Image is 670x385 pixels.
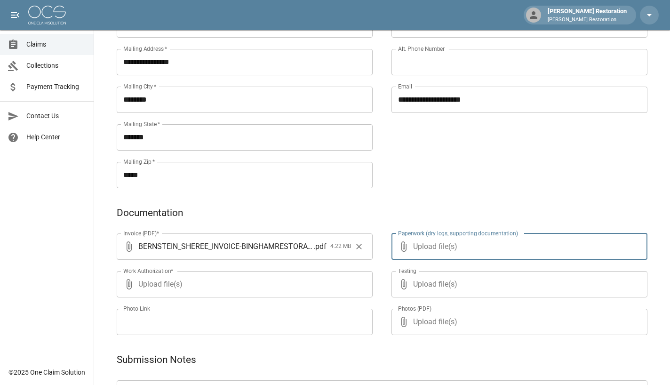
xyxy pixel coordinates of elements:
p: [PERSON_NAME] Restoration [548,16,627,24]
div: [PERSON_NAME] Restoration [544,7,630,24]
img: ocs-logo-white-transparent.png [28,6,66,24]
span: Upload file(s) [413,309,622,335]
span: Contact Us [26,111,86,121]
label: Work Authorization* [123,267,174,275]
span: Upload file(s) [413,233,622,260]
span: BERNSTEIN_SHEREE_INVOICE-BINGHAMRESTORATION-PHX [138,241,313,252]
label: Paperwork (dry logs, supporting documentation) [398,229,518,237]
label: Email [398,82,412,90]
span: Upload file(s) [138,271,347,297]
label: Alt. Phone Number [398,45,445,53]
label: Mailing Zip [123,158,155,166]
span: Payment Tracking [26,82,86,92]
div: © 2025 One Claim Solution [8,368,85,377]
span: 4.22 MB [330,242,351,251]
label: Mailing State [123,120,160,128]
button: open drawer [6,6,24,24]
span: Claims [26,40,86,49]
span: Upload file(s) [413,271,622,297]
label: Photo Link [123,305,150,313]
label: Photos (PDF) [398,305,431,313]
span: Help Center [26,132,86,142]
label: Mailing Address [123,45,167,53]
span: . pdf [313,241,327,252]
label: Mailing City [123,82,157,90]
button: Clear [352,240,366,254]
label: Invoice (PDF)* [123,229,160,237]
span: Collections [26,61,86,71]
label: Testing [398,267,416,275]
